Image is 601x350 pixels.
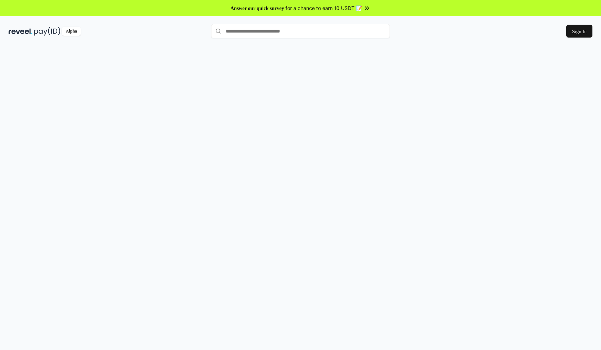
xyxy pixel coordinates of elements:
[9,27,33,36] img: reveel_dark
[226,4,289,12] span: Answer our quick survey
[34,27,60,36] img: pay_id
[564,25,592,38] button: Sign In
[290,4,367,12] span: for a chance to earn 10 USDT 📝
[62,27,82,36] div: Alpha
